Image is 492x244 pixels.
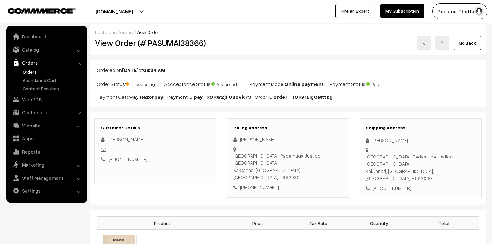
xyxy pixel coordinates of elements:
a: My Subscription [380,4,424,18]
th: Quantity [349,217,409,230]
b: 08:34 AM [143,67,165,73]
div: [PERSON_NAME] [366,137,475,144]
h3: Shipping Address [366,125,475,131]
th: Product [97,217,227,230]
span: View Order [136,29,159,35]
p: Ordered on at [97,66,479,74]
a: Contact Enquires [21,85,85,92]
th: Tax Rate [288,217,349,230]
a: Dashboard [8,31,85,42]
a: Customers [8,107,85,118]
div: [PHONE_NUMBER] [366,185,475,192]
a: [PHONE_NUMBER] [108,156,148,162]
h3: Billing Address [233,125,343,131]
a: Staff Management [8,172,85,184]
a: Apps [8,133,85,144]
div: / / [95,29,481,36]
b: Razorpay [140,94,163,100]
img: user [474,6,484,16]
div: [PHONE_NUMBER] [233,184,343,191]
a: Dashboard [95,29,118,35]
span: Paid [366,79,399,87]
b: [DATE] [122,67,138,73]
h2: View Order (# PASUMAI38366) [95,38,217,48]
a: Marketing [8,159,85,170]
p: Payment Gateway: | Payment ID: | Order ID: [97,93,479,101]
span: [PERSON_NAME] [108,137,144,142]
b: order_RORvrLIgOMttzg [273,94,333,100]
a: Settings [8,185,85,197]
a: COMMMERCE [8,6,65,14]
a: orders [120,29,134,35]
a: Orders [8,57,85,68]
a: WebPOS [8,94,85,105]
th: Total [409,217,479,230]
span: Processing [126,79,158,87]
a: Orders [21,68,85,75]
img: COMMMERCE [8,8,76,13]
b: pay_RORw2jFOuoVk73 [194,94,251,100]
h3: Customer Details [101,125,210,131]
img: left-arrow.png [422,41,426,45]
th: Price [227,217,288,230]
div: [GEOGRAPHIC_DATA], Padamugal Justice [GEOGRAPHIC_DATA] Kakkanad, [GEOGRAPHIC_DATA], [GEOGRAPHIC_D... [233,152,343,181]
a: Go Back [454,36,481,50]
a: Reports [8,146,85,158]
a: Abandoned Cart [21,77,85,84]
div: - [101,146,210,153]
b: Online payment [284,81,324,87]
p: Order Status: | Accceptance Status: | Payment Mode: | Payment Status: [97,79,479,88]
div: [PERSON_NAME] [233,136,343,143]
img: right-arrow.png [440,41,444,45]
a: Website [8,120,85,131]
a: Catalog [8,44,85,56]
button: [DOMAIN_NAME] [73,3,156,19]
div: [GEOGRAPHIC_DATA], Padamugal Justice [GEOGRAPHIC_DATA] Kakkanad, [GEOGRAPHIC_DATA], [GEOGRAPHIC_D... [366,153,475,182]
span: Accepted [211,79,244,87]
a: Hire an Expert [335,4,374,18]
button: Pasumai Thotta… [432,3,487,19]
